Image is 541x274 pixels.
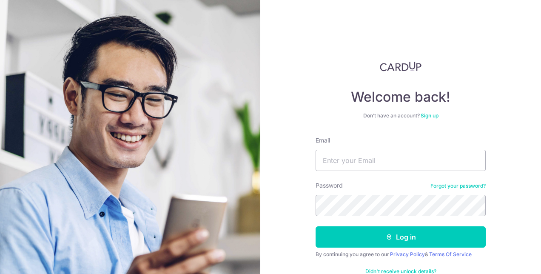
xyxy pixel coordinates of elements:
[421,112,438,119] a: Sign up
[316,181,343,190] label: Password
[390,251,425,257] a: Privacy Policy
[316,251,486,258] div: By continuing you agree to our &
[430,183,486,189] a: Forgot your password?
[429,251,472,257] a: Terms Of Service
[316,150,486,171] input: Enter your Email
[380,61,421,71] img: CardUp Logo
[316,88,486,106] h4: Welcome back!
[316,112,486,119] div: Don’t have an account?
[316,136,330,145] label: Email
[316,226,486,248] button: Log in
